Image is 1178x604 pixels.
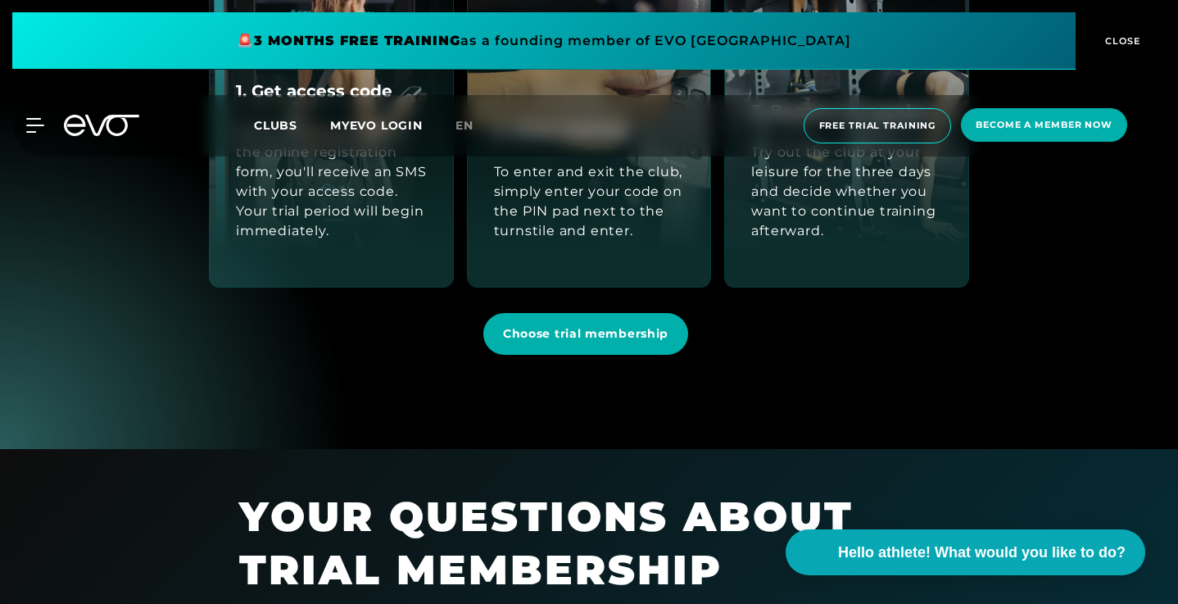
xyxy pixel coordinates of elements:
a: Become a member now [956,108,1132,143]
font: en [455,118,473,133]
a: Free trial training [799,108,957,143]
font: Hello athlete! What would you like to do? [838,544,1126,561]
font: Choose trial membership [503,326,668,341]
a: Clubs [254,117,330,133]
font: Try out the club at your leisure for the three days and decide whether you want to continue train... [751,144,936,238]
button: Hello athlete! What would you like to do? [786,529,1145,575]
a: en [455,116,493,135]
a: Choose trial membership [483,301,695,367]
font: CLOSE [1105,35,1141,47]
font: YOUR QUESTIONS ABOUT TRIAL MEMBERSHIP [239,492,854,595]
font: Free trial training [819,120,936,131]
button: CLOSE [1076,12,1166,70]
font: Clubs [254,118,297,133]
font: Become a member now [976,119,1112,130]
a: MYEVO LOGIN [330,118,423,133]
